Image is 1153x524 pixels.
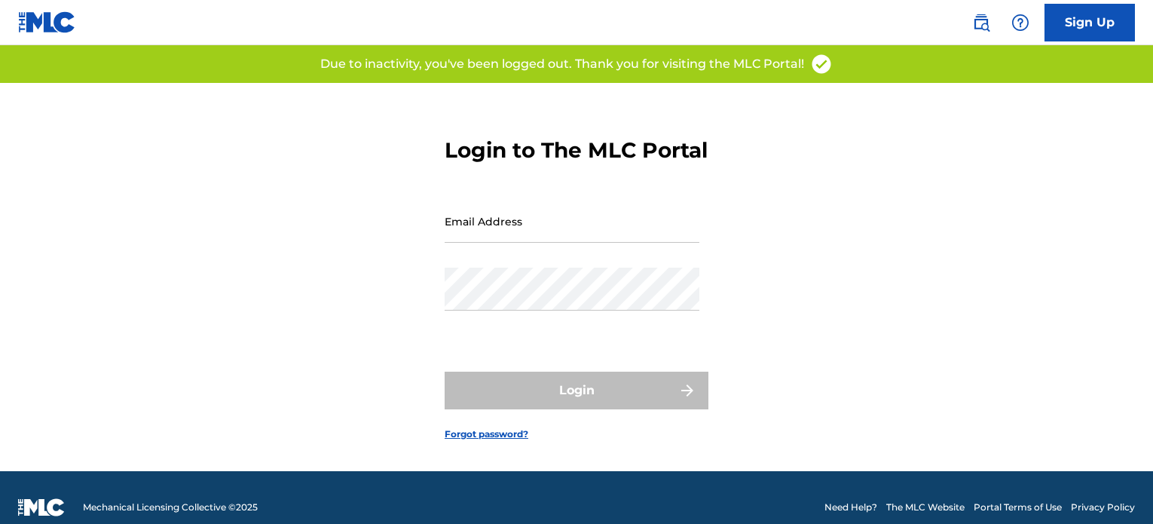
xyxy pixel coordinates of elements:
a: The MLC Website [886,501,965,514]
a: Forgot password? [445,427,528,441]
img: help [1011,14,1029,32]
a: Portal Terms of Use [974,501,1062,514]
a: Privacy Policy [1071,501,1135,514]
a: Sign Up [1044,4,1135,41]
span: Mechanical Licensing Collective © 2025 [83,501,258,514]
a: Need Help? [824,501,877,514]
img: MLC Logo [18,11,76,33]
img: search [972,14,990,32]
img: logo [18,498,65,516]
img: access [810,53,833,75]
p: Due to inactivity, you've been logged out. Thank you for visiting the MLC Portal! [320,55,804,73]
div: Help [1005,8,1035,38]
a: Public Search [966,8,996,38]
h3: Login to The MLC Portal [445,137,708,164]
